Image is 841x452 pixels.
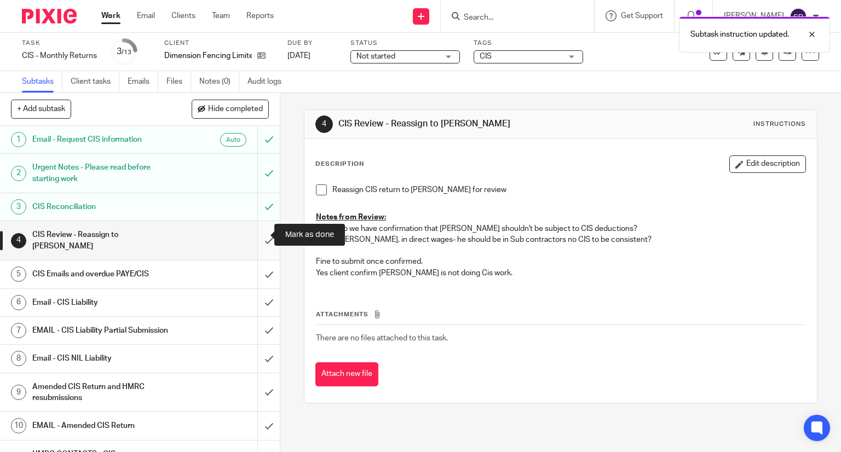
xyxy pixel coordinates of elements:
div: 3 [11,199,26,215]
div: Instructions [753,120,806,129]
div: 4 [315,115,333,133]
a: Team [212,10,230,21]
button: Hide completed [192,100,269,118]
button: Edit description [729,155,806,173]
span: Attachments [316,311,368,317]
a: Email [137,10,155,21]
label: Task [22,39,97,48]
h1: CIS Review - Reassign to [PERSON_NAME] [338,118,584,130]
span: [DATE] [287,52,310,60]
p: Do we have confirmation that [PERSON_NAME] shouldn't be subject to CIS deductions? [338,223,806,234]
img: svg%3E [790,8,807,25]
p: Description [315,160,364,169]
a: Client tasks [71,71,119,92]
p: Yes client confirm [PERSON_NAME] is not doing Cis work. [316,268,806,279]
h1: Urgent Notes - Please read before starting work [32,159,175,187]
h1: Email - CIS Liability [32,294,175,311]
span: Hide completed [208,105,263,114]
h1: EMAIL - CIS Liability Partial Submission [32,322,175,339]
a: Files [166,71,191,92]
h1: CIS Reconciliation [32,199,175,215]
img: Pixie [22,9,77,24]
a: Subtasks [22,71,62,92]
h1: EMAIL - Amended CIS Return [32,418,175,434]
div: 5 [11,266,26,282]
label: Due by [287,39,337,48]
u: Notes from Review: [316,213,386,221]
span: There are no files attached to this task. [316,334,448,342]
span: Not started [356,53,395,60]
h1: Amended CIS Return and HMRC resubmissions [32,379,175,407]
div: 4 [11,233,26,248]
p: [PERSON_NAME], in direct wages- he should be in Sub contractors no CIS to be consistent? [338,234,806,245]
a: Notes (0) [199,71,239,92]
div: 2 [11,166,26,181]
div: 3 [117,45,131,58]
label: Status [350,39,460,48]
p: Reassign CIS return to [PERSON_NAME] for review [332,184,806,195]
div: Auto [220,133,246,147]
h1: CIS Review - Reassign to [PERSON_NAME] [32,227,175,254]
button: Attach new file [315,362,378,387]
div: CIS - Monthly Returns [22,50,97,61]
h1: Email - Request CIS information [32,131,175,148]
h1: CIS Emails and overdue PAYE/CIS [32,266,175,282]
div: 8 [11,351,26,366]
p: Subtask instruction updated. [690,29,789,40]
h1: Email - CIS NIL Liability [32,350,175,367]
p: Fine to submit once confirmed. [316,256,806,267]
button: + Add subtask [11,100,71,118]
span: CIS [480,53,492,60]
p: Dimension Fencing Limited [164,50,252,61]
div: 10 [11,418,26,433]
a: Reports [246,10,274,21]
div: 9 [11,385,26,400]
small: /13 [122,49,131,55]
a: Emails [128,71,158,92]
div: 7 [11,323,26,338]
a: Clients [171,10,195,21]
label: Client [164,39,274,48]
div: 1 [11,132,26,147]
a: Work [101,10,120,21]
div: 6 [11,295,26,310]
a: Audit logs [247,71,290,92]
